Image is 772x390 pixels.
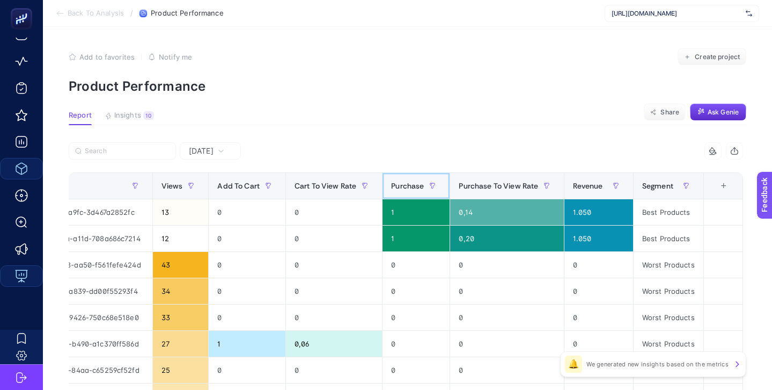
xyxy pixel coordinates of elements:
[286,252,382,278] div: 0
[209,199,285,225] div: 0
[642,182,673,190] span: Segment
[383,278,450,304] div: 0
[153,226,209,251] div: 12
[383,331,450,357] div: 0
[209,226,285,251] div: 0
[153,252,209,278] div: 43
[68,9,124,18] span: Back To Analysis
[151,9,223,18] span: Product Performance
[586,360,729,369] p: We generated new insights based on the metrics
[383,357,450,383] div: 0
[286,331,382,357] div: 0,06
[450,252,564,278] div: 0
[660,108,679,117] span: Share
[746,8,752,19] img: svg%3e
[286,199,382,225] div: 0
[295,182,356,190] span: Cart To View Rate
[634,199,703,225] div: Best Products
[634,252,703,278] div: Worst Products
[450,305,564,330] div: 0
[634,278,703,304] div: Worst Products
[564,305,633,330] div: 0
[450,278,564,304] div: 0
[450,357,564,383] div: 0
[564,331,633,357] div: 0
[130,9,133,17] span: /
[189,146,214,156] span: [DATE]
[217,182,260,190] span: Add To Cart
[159,53,192,61] span: Notify me
[383,252,450,278] div: 0
[153,331,209,357] div: 27
[69,53,135,61] button: Add to favorites
[450,226,564,251] div: 0,20
[565,356,582,373] div: 🔔
[564,226,633,251] div: 1.050
[678,48,746,66] button: Create project
[69,111,92,120] span: Report
[708,108,739,117] span: Ask Genie
[612,9,741,18] span: [URL][DOMAIN_NAME]
[286,278,382,304] div: 0
[153,199,209,225] div: 13
[286,305,382,330] div: 0
[714,182,734,190] div: +
[209,252,285,278] div: 0
[564,278,633,304] div: 0
[712,182,721,205] div: 9 items selected
[286,226,382,251] div: 0
[383,199,450,225] div: 1
[634,331,703,357] div: Worst Products
[161,182,183,190] span: Views
[79,53,135,61] span: Add to favorites
[209,331,285,357] div: 1
[209,305,285,330] div: 0
[153,305,209,330] div: 33
[383,305,450,330] div: 0
[6,3,41,12] span: Feedback
[391,182,424,190] span: Purchase
[573,182,602,190] span: Revenue
[114,111,141,120] span: Insights
[634,226,703,251] div: Best Products
[153,357,209,383] div: 25
[690,104,746,121] button: Ask Genie
[564,199,633,225] div: 1.050
[209,357,285,383] div: 0
[459,182,538,190] span: Purchase To View Rate
[450,199,564,225] div: 0,14
[644,104,686,121] button: Share
[383,226,450,251] div: 1
[148,53,192,61] button: Notify me
[153,278,209,304] div: 34
[209,278,285,304] div: 0
[143,111,154,120] div: 10
[286,357,382,383] div: 0
[450,331,564,357] div: 0
[695,53,740,61] span: Create project
[634,305,703,330] div: Worst Products
[85,147,170,155] input: Search
[564,252,633,278] div: 0
[69,78,746,94] p: Product Performance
